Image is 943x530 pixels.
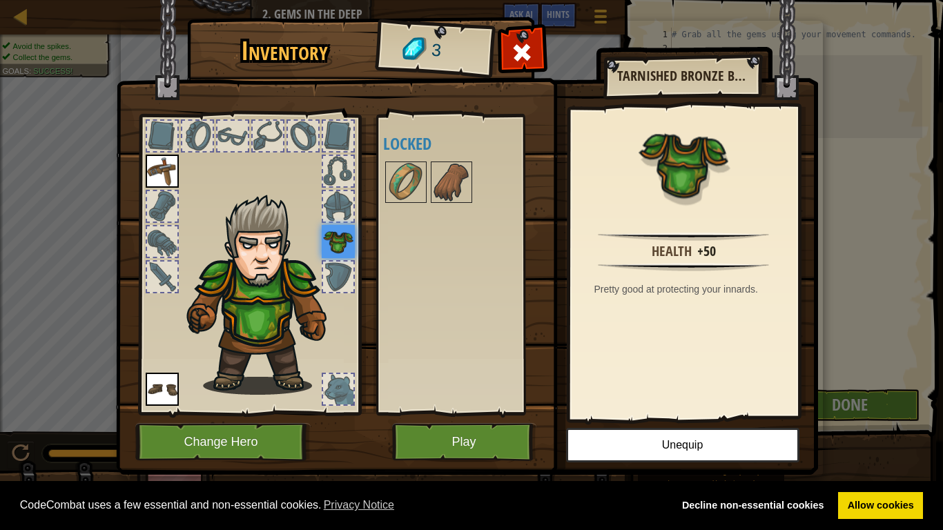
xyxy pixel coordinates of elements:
[838,492,923,520] a: allow cookies
[652,242,692,262] div: Health
[135,423,311,461] button: Change Hero
[383,135,546,153] h4: Locked
[20,495,662,516] span: CodeCombat uses a few essential and non-essential cookies.
[387,163,425,202] img: portrait.png
[566,428,799,462] button: Unequip
[146,155,179,188] img: portrait.png
[617,68,747,84] h2: Tarnished Bronze Breastplate
[672,492,833,520] a: deny cookies
[322,495,397,516] a: learn more about cookies
[598,233,768,241] img: hr.png
[430,38,442,63] span: 3
[432,163,471,202] img: portrait.png
[639,119,728,208] img: portrait.png
[598,263,768,271] img: hr.png
[180,194,349,395] img: hair_m2.png
[392,423,536,461] button: Play
[697,242,716,262] div: +50
[146,373,179,406] img: portrait.png
[322,225,355,258] img: portrait.png
[197,37,373,66] h1: Inventory
[594,282,780,296] div: Pretty good at protecting your innards.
